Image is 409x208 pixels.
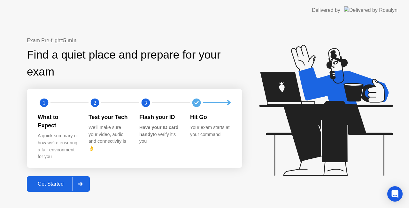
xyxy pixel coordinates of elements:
div: to verify it’s you [139,124,180,145]
text: 1 [43,100,45,106]
div: Your exam starts at your command [190,124,231,138]
div: Find a quiet place and prepare for your exam [27,46,242,80]
div: Test your Tech [89,113,129,121]
div: Hit Go [190,113,231,121]
button: Get Started [27,176,90,192]
div: Delivered by [312,6,340,14]
div: What to Expect [38,113,78,130]
b: 5 min [63,38,77,43]
div: We’ll make sure your video, audio and connectivity is 👌 [89,124,129,152]
div: A quick summary of how we’re ensuring a fair environment for you [38,132,78,160]
div: Get Started [29,181,73,187]
text: 3 [144,100,147,106]
text: 2 [94,100,96,106]
b: Have your ID card handy [139,125,178,137]
img: Delivered by Rosalyn [344,6,397,14]
div: Open Intercom Messenger [387,186,403,202]
div: Exam Pre-flight: [27,37,242,44]
div: Flash your ID [139,113,180,121]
